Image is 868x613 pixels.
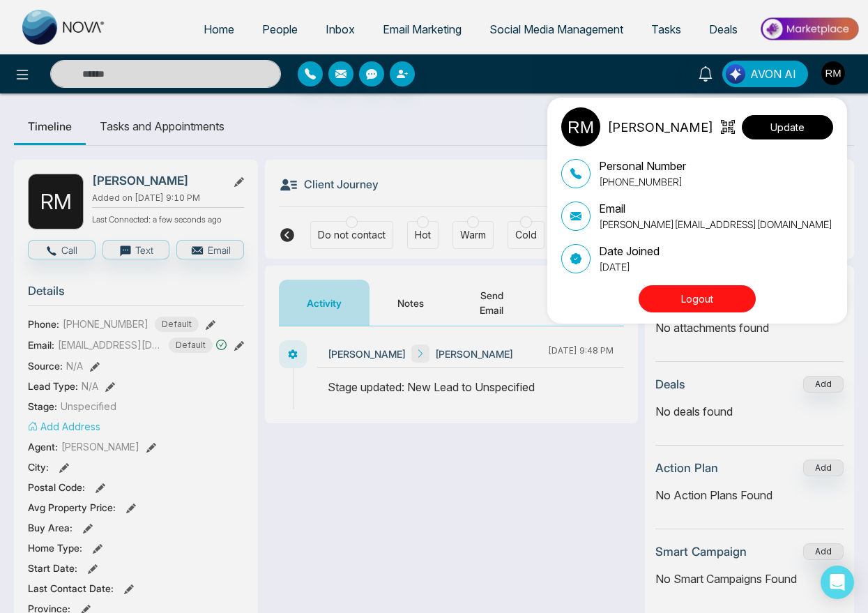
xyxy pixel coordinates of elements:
[599,217,832,232] p: [PERSON_NAME][EMAIL_ADDRESS][DOMAIN_NAME]
[599,158,686,174] p: Personal Number
[821,566,854,599] div: Open Intercom Messenger
[742,115,833,139] button: Update
[599,200,832,217] p: Email
[639,285,756,312] button: Logout
[599,259,660,274] p: [DATE]
[599,174,686,189] p: [PHONE_NUMBER]
[599,243,660,259] p: Date Joined
[607,118,713,137] p: [PERSON_NAME]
